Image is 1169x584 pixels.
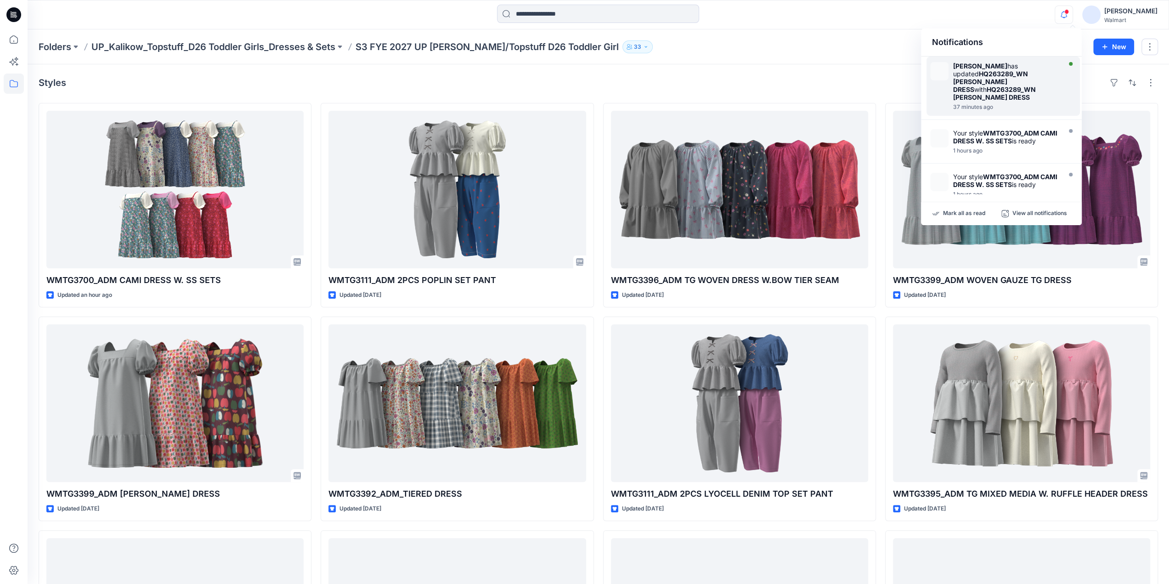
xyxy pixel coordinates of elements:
a: Folders [39,40,71,53]
p: WMTG3700_ADM CAMI DRESS W. SS SETS [46,274,304,287]
h4: Styles [39,77,66,88]
img: WMTG3700_ADM CAMI DRESS SET SHORT SS 9.25 [930,173,949,191]
p: S3 FYE 2027 UP [PERSON_NAME]/Topstuff D26 Toddler Girl [356,40,619,53]
p: Updated [DATE] [57,504,99,514]
strong: WMTG3700_ADM CAMI DRESS W. SS SETS [953,173,1057,188]
div: Your style is ready [953,173,1059,188]
div: Monday, October 13, 2025 14:44 [953,191,1059,198]
a: WMTG3399_ADM POPLIN TG DRESS [46,324,304,482]
div: [PERSON_NAME] [1104,6,1158,17]
p: Updated [DATE] [622,504,664,514]
strong: HQ263289_WN [PERSON_NAME] DRESS [953,70,1028,93]
p: Updated [DATE] [339,290,381,300]
strong: WMTG3700_ADM CAMI DRESS W. SS SETS [953,129,1057,145]
a: WMTG3700_ADM CAMI DRESS W. SS SETS [46,111,304,268]
p: Mark all as read [943,210,985,218]
img: WMTG3700_ADM CAMI DRESS SET SHORT SS 9.25 [930,129,949,147]
p: 33 [634,42,641,52]
p: Updated [DATE] [904,504,946,514]
img: avatar [1082,6,1101,24]
a: WMTG3396_ADM TG WOVEN DRESS W.BOW TIER SEAM [611,111,868,268]
p: WMTG3399_ADM [PERSON_NAME] DRESS [46,488,304,500]
a: WMTG3395_ADM TG MIXED MEDIA W. RUFFLE HEADER DRESS [893,324,1150,482]
p: View all notifications [1012,210,1067,218]
a: WMTG3111_ADM 2PCS LYOCELL DENIM TOP SET PANT [611,324,868,482]
button: New [1093,39,1134,55]
div: Your style is ready [953,129,1059,145]
p: WMTG3395_ADM TG MIXED MEDIA W. RUFFLE HEADER DRESS [893,488,1150,500]
a: WMTG3392_ADM_TIERED DRESS [328,324,586,482]
p: WMTG3111_ADM 2PCS POPLIN SET PANT [328,274,586,287]
p: Updated an hour ago [57,290,112,300]
p: WMTG3111_ADM 2PCS LYOCELL DENIM TOP SET PANT [611,488,868,500]
a: WMTG3111_ADM 2PCS POPLIN SET PANT [328,111,586,268]
strong: [PERSON_NAME] [953,62,1007,70]
a: WMTG3399_ADM WOVEN GAUZE TG DRESS [893,111,1150,268]
div: Monday, October 13, 2025 15:34 [953,104,1059,110]
div: Monday, October 13, 2025 14:49 [953,147,1059,154]
p: WMTG3396_ADM TG WOVEN DRESS W.BOW TIER SEAM [611,274,868,287]
p: Updated [DATE] [904,290,946,300]
p: Updated [DATE] [622,290,664,300]
strong: HQ263289_WN [PERSON_NAME] DRESS [953,85,1036,101]
p: Updated [DATE] [339,504,381,514]
img: HQ263289_WN SS TUTU DRESS [930,62,949,80]
a: UP_Kalikow_Topstuff_D26 Toddler Girls_Dresses & Sets [91,40,335,53]
p: WMTG3399_ADM WOVEN GAUZE TG DRESS [893,274,1150,287]
div: Notifications [921,28,1082,57]
div: has updated with [953,62,1059,101]
button: 33 [622,40,653,53]
p: WMTG3392_ADM_TIERED DRESS [328,488,586,500]
div: Walmart [1104,17,1158,23]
